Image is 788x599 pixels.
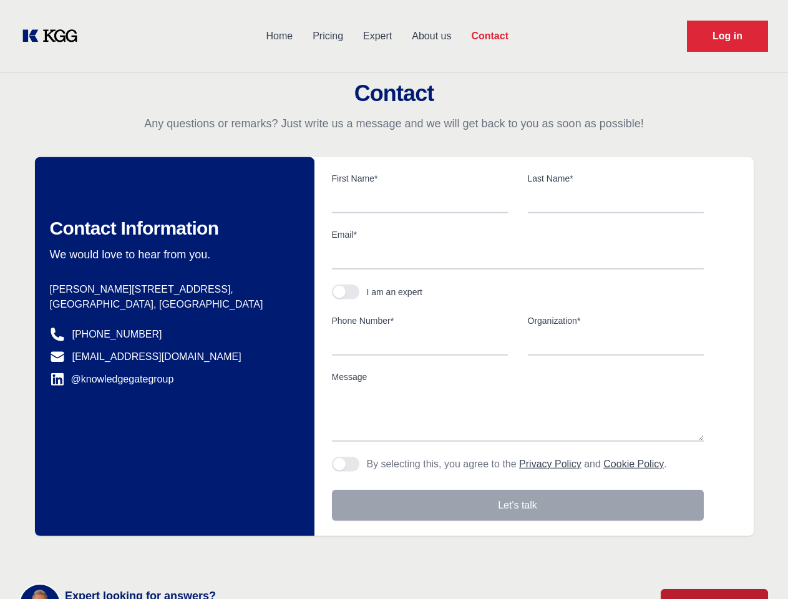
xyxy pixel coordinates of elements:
a: Home [256,20,303,52]
label: Phone Number* [332,314,508,327]
p: By selecting this, you agree to the and . [367,457,667,472]
label: Organization* [528,314,704,327]
button: Let's talk [332,490,704,521]
label: Last Name* [528,172,704,185]
p: We would love to hear from you. [50,247,294,262]
label: Email* [332,228,704,241]
iframe: Chat Widget [726,539,788,599]
a: @knowledgegategroup [50,372,174,387]
label: Message [332,371,704,383]
a: KOL Knowledge Platform: Talk to Key External Experts (KEE) [20,26,87,46]
a: About us [402,20,461,52]
a: Privacy Policy [519,459,581,469]
h2: Contact [15,81,773,106]
a: Contact [461,20,518,52]
div: I am an expert [367,286,423,298]
p: Any questions or remarks? Just write us a message and we will get back to you as soon as possible! [15,116,773,131]
a: [EMAIL_ADDRESS][DOMAIN_NAME] [72,349,241,364]
p: [GEOGRAPHIC_DATA], [GEOGRAPHIC_DATA] [50,297,294,312]
a: [PHONE_NUMBER] [72,327,162,342]
label: First Name* [332,172,508,185]
a: Cookie Policy [603,459,664,469]
a: Expert [353,20,402,52]
a: Request Demo [687,21,768,52]
a: Pricing [303,20,353,52]
p: [PERSON_NAME][STREET_ADDRESS], [50,282,294,297]
h2: Contact Information [50,217,294,240]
